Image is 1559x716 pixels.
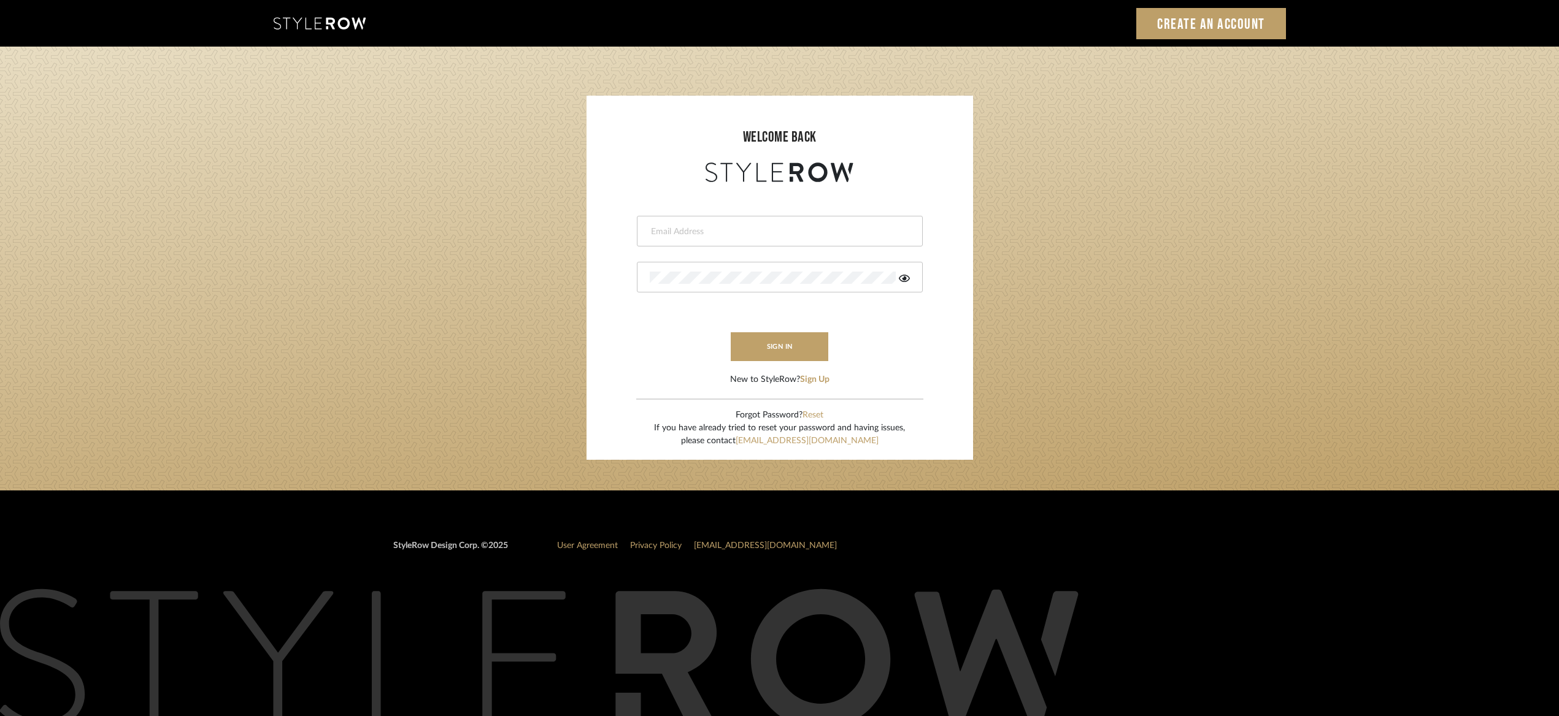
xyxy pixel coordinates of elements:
button: sign in [731,332,829,361]
a: User Agreement [557,541,618,550]
div: Forgot Password? [654,409,905,422]
button: Reset [803,409,823,422]
a: [EMAIL_ADDRESS][DOMAIN_NAME] [694,541,837,550]
div: welcome back [599,126,961,148]
div: If you have already tried to reset your password and having issues, please contact [654,422,905,447]
div: New to StyleRow? [730,373,830,386]
a: Privacy Policy [630,541,682,550]
input: Email Address [650,226,907,238]
a: [EMAIL_ADDRESS][DOMAIN_NAME] [736,436,879,445]
div: StyleRow Design Corp. ©2025 [393,539,508,562]
a: Create an Account [1136,8,1286,39]
button: Sign Up [800,373,830,386]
